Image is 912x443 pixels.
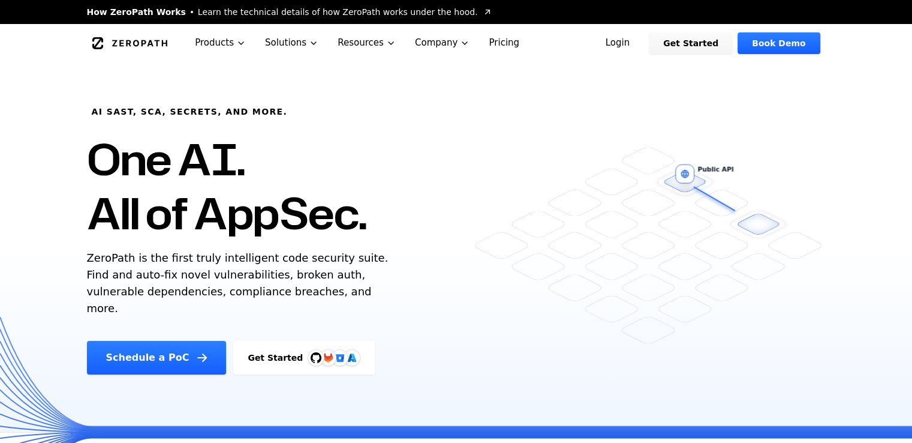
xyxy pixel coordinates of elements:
[255,24,328,62] button: Solutions
[347,353,357,363] img: Azure
[87,250,394,317] p: ZeroPath is the first truly intelligent code security suite. Find and auto-fix novel vulnerabilit...
[185,24,255,62] button: Products
[479,24,529,62] a: Pricing
[333,351,347,364] svg: Bitbucket
[87,341,227,375] a: Schedule a PoC
[316,346,340,370] img: GitLab
[738,32,820,54] a: Book Demo
[87,132,367,240] h1: One AI. All of AppSec.
[591,32,645,54] a: Login
[649,32,733,54] a: Get Started
[87,6,492,18] a: How ZeroPath WorksLearn the technical details of how ZeroPath works under the hood.
[328,24,405,62] button: Resources
[405,24,480,62] button: Company
[233,341,375,375] a: Get StartedGitHubGitLabAzure
[198,6,478,18] span: Learn the technical details of how ZeroPath works under the hood.
[87,6,186,18] span: How ZeroPath Works
[311,352,321,363] img: GitHub
[92,106,288,118] h6: AI SAST, SCA, Secrets, and more.
[73,24,840,62] nav: Global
